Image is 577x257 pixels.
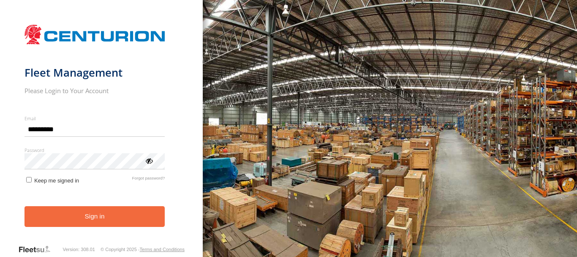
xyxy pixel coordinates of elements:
button: Sign in [24,206,165,227]
label: Email [24,115,165,122]
h1: Fleet Management [24,66,165,80]
div: Version: 308.01 [63,247,95,252]
h2: Please Login to Your Account [24,86,165,95]
div: © Copyright 2025 - [101,247,185,252]
span: Keep me signed in [34,177,79,184]
a: Visit our Website [18,245,57,254]
form: main [24,20,179,244]
a: Forgot password? [132,176,165,184]
img: Centurion Transport [24,24,165,45]
input: Keep me signed in [26,177,32,182]
label: Password [24,147,165,153]
div: ViewPassword [144,156,153,165]
a: Terms and Conditions [140,247,185,252]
